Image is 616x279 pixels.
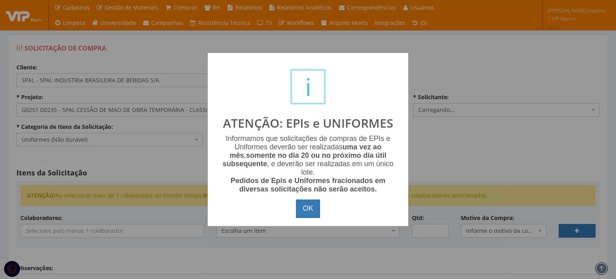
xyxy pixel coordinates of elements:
b: uma vez ao mês [229,143,381,159]
b: somente no dia 20 ou no próximo dia útil subsequente [223,151,387,168]
div: Informamos que solicitações de compras de EPIs e Uniformes deverão ser realizadas , , e deverão s... [216,134,400,193]
button: OK [296,200,320,218]
b: Pedidos de Epis e Uniformes fracionados em diversas solicitações não serão aceitos. [231,177,385,193]
div: i [290,69,326,104]
h2: ATENÇÃO: EPIs e UNIFORMES [216,116,400,130]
